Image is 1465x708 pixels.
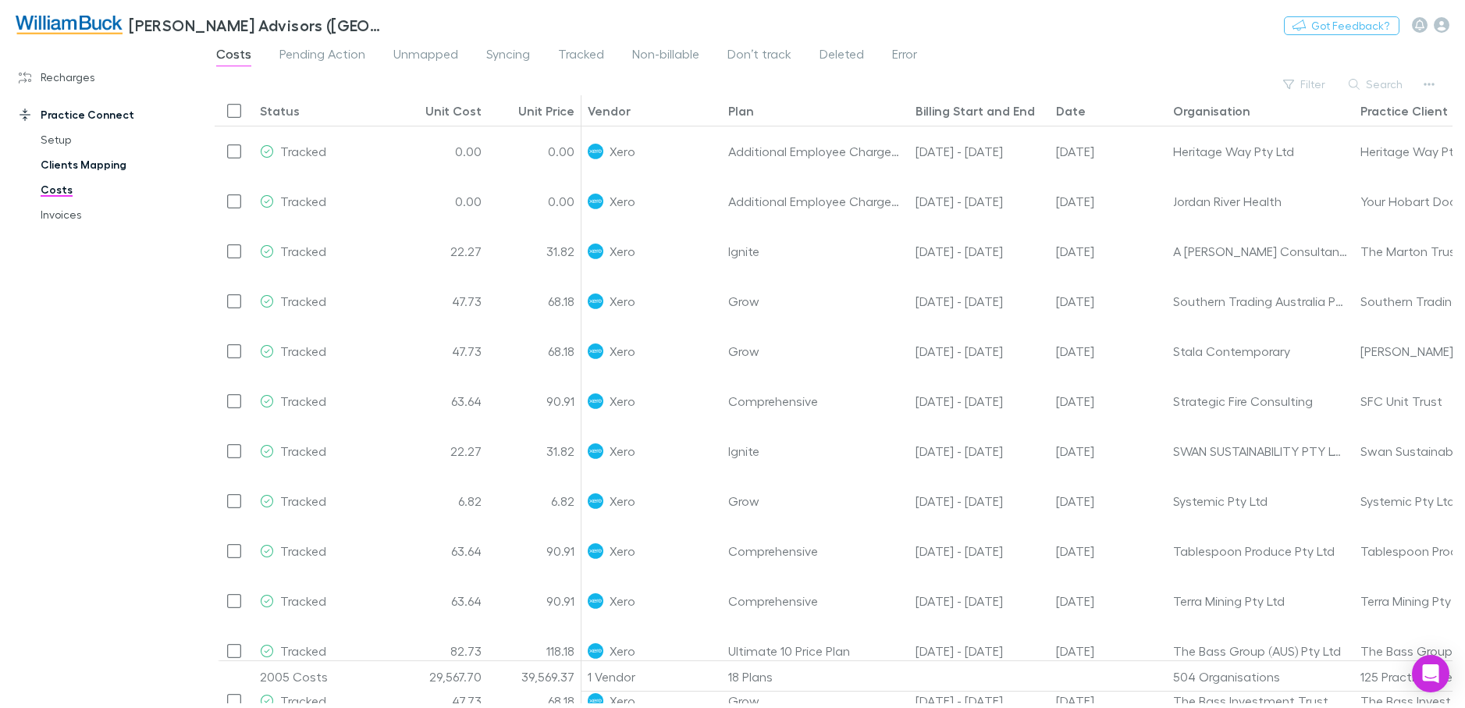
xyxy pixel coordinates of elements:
div: Jordan River Health [1173,176,1348,226]
span: Tracked [280,593,326,608]
div: 39,569.37 [488,661,581,692]
div: 22.27 [394,426,488,476]
div: Additional Employee Charges over 100 [722,126,909,176]
div: 1 Vendor [581,661,722,692]
button: Search [1341,75,1412,94]
div: 23 Sep 2025 [1050,426,1167,476]
span: Tracked [558,46,604,66]
div: Unit Price [518,103,574,119]
button: Got Feedback? [1284,16,1399,35]
div: 31.82 [488,426,581,476]
div: 0.00 [394,176,488,226]
a: Practice Connect [3,102,211,127]
a: Costs [25,177,211,202]
div: 63.64 [394,526,488,576]
span: Tracked [280,294,326,308]
span: Xero [610,426,635,475]
div: 47.73 [394,326,488,376]
div: 90.91 [488,376,581,426]
div: 18 Plans [722,661,909,692]
div: 504 Organisations [1167,661,1354,692]
span: Tracked [280,543,326,558]
div: 2005 Costs [254,661,394,692]
div: 0.00 [488,126,581,176]
div: Ignite [722,226,909,276]
div: Billing Start and End [916,103,1035,119]
div: Grow [722,276,909,326]
div: 23 Sep 2025 [1050,176,1167,226]
span: Xero [610,176,635,226]
div: 6.82 [488,476,581,526]
div: 23 Sep 2025 [1050,276,1167,326]
div: 23 Aug - 22 Sep 25 [909,376,1050,426]
span: Deleted [820,46,864,66]
div: 23 Sep 2025 [1050,626,1167,676]
button: Filter [1275,75,1335,94]
div: SFC Unit Trust [1360,376,1442,425]
img: Xero's Logo [588,493,603,509]
div: 90.91 [488,576,581,626]
span: Error [892,46,917,66]
div: 23 Sep 2025 [1050,376,1167,426]
div: 22.27 [394,226,488,276]
img: Xero's Logo [588,244,603,259]
div: The Marton Trust [1360,226,1461,276]
div: Heritage Way Pty Ltd [1173,126,1348,176]
div: 23 Aug - 22 Sep 25 [909,126,1050,176]
div: 23 Aug - 22 Sep 25 [909,176,1050,226]
img: Xero's Logo [588,393,603,409]
div: Ultimate 10 Price Plan [722,626,909,676]
span: Xero [610,476,635,525]
div: 23 Sep 2025 [1050,126,1167,176]
div: 23 Aug - 22 Sep 25 [909,476,1050,526]
div: Vendor [588,103,631,119]
div: 23 Sep 2025 [1050,226,1167,276]
div: SWAN SUSTAINABILITY PTY LTD [1173,426,1348,475]
a: Invoices [25,202,211,227]
img: Xero's Logo [588,643,603,659]
span: Xero [610,376,635,425]
h3: [PERSON_NAME] Advisors ([GEOGRAPHIC_DATA]) Pty Ltd [129,16,387,34]
span: Tracked [280,244,326,258]
div: 90.91 [488,526,581,576]
div: 118.18 [488,626,581,676]
span: Xero [610,576,635,625]
div: Organisation [1173,103,1250,119]
div: Comprehensive [722,526,909,576]
span: Xero [610,276,635,326]
span: Costs [216,46,251,66]
div: 23 Aug - 22 Sep 25 [909,626,1050,676]
span: Tracked [280,493,326,508]
div: Practice Client [1360,103,1448,119]
span: Xero [610,626,635,675]
div: 6.82 [394,476,488,526]
div: Stala Contemporary [1173,326,1348,375]
span: Tracked [280,643,326,658]
div: 23 Aug - 22 Sep 25 [909,526,1050,576]
div: 0.00 [488,176,581,226]
div: 63.64 [394,576,488,626]
a: Setup [25,127,211,152]
div: Additional Employee Charges over 100 [722,176,909,226]
span: Tracked [280,194,326,208]
div: Status [260,103,300,119]
span: Tracked [280,443,326,458]
div: Southern Trading Australia Pty Ltd [1173,276,1348,326]
span: Xero [610,326,635,375]
span: Xero [610,226,635,276]
span: Xero [610,126,635,176]
a: Clients Mapping [25,152,211,177]
div: Tablespoon Produce Pty Ltd [1173,526,1348,575]
img: Xero's Logo [588,194,603,209]
div: 82.73 [394,626,488,676]
div: 23 Sep 2025 [1050,526,1167,576]
span: Syncing [486,46,530,66]
img: Xero's Logo [588,294,603,309]
img: William Buck Advisors (WA) Pty Ltd's Logo [16,16,123,34]
span: Don’t track [727,46,791,66]
div: The Bass Group (AUS) Pty Ltd [1173,626,1348,675]
div: Systemic Pty Ltd [1360,476,1455,525]
div: 68.18 [488,326,581,376]
div: Open Intercom Messenger [1412,655,1449,692]
div: 31.82 [488,226,581,276]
